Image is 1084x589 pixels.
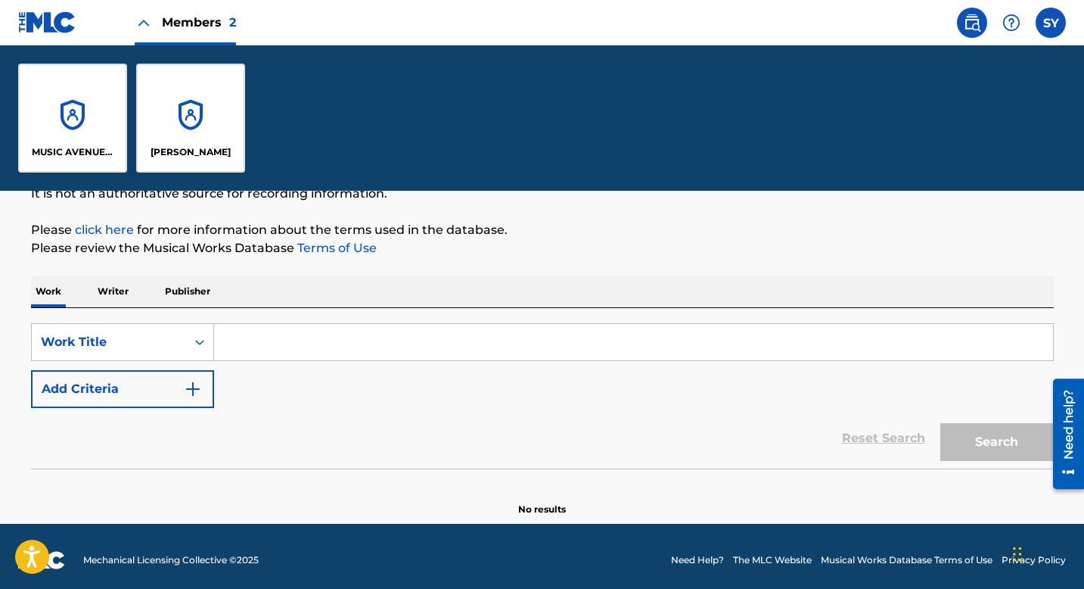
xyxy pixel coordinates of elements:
[1036,8,1066,38] div: User Menu
[821,553,992,567] a: Musical Works Database Terms of Use
[294,241,377,255] a: Terms of Use
[162,14,236,31] span: Members
[31,239,1054,257] p: Please review the Musical Works Database
[671,553,724,567] a: Need Help?
[160,276,215,307] p: Publisher
[1013,531,1022,577] div: Drag
[1002,14,1020,32] img: help
[733,553,812,567] a: The MLC Website
[41,333,177,351] div: Work Title
[32,145,114,159] p: MUSIC AVENUE RECORDS PUBLISHING
[31,221,1054,239] p: Please for more information about the terms used in the database.
[18,64,127,173] a: AccountsMUSIC AVENUE RECORDS PUBLISHING
[93,276,133,307] p: Writer
[229,15,236,30] span: 2
[31,185,1054,203] p: It is not an authoritative source for recording information.
[151,145,231,159] p: Richard Bona
[135,14,153,32] img: Close
[1008,516,1084,589] iframe: Chat Widget
[18,11,76,33] img: MLC Logo
[963,14,981,32] img: search
[1042,373,1084,495] iframe: Resource Center
[31,276,66,307] p: Work
[184,380,202,398] img: 9d2ae6d4665cec9f34b9.svg
[31,370,214,408] button: Add Criteria
[136,64,245,173] a: Accounts[PERSON_NAME]
[83,553,259,567] span: Mechanical Licensing Collective © 2025
[75,223,134,237] a: click here
[518,485,566,516] p: No results
[1002,553,1066,567] a: Privacy Policy
[957,8,987,38] a: Public Search
[996,8,1027,38] div: Help
[31,323,1054,469] form: Search Form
